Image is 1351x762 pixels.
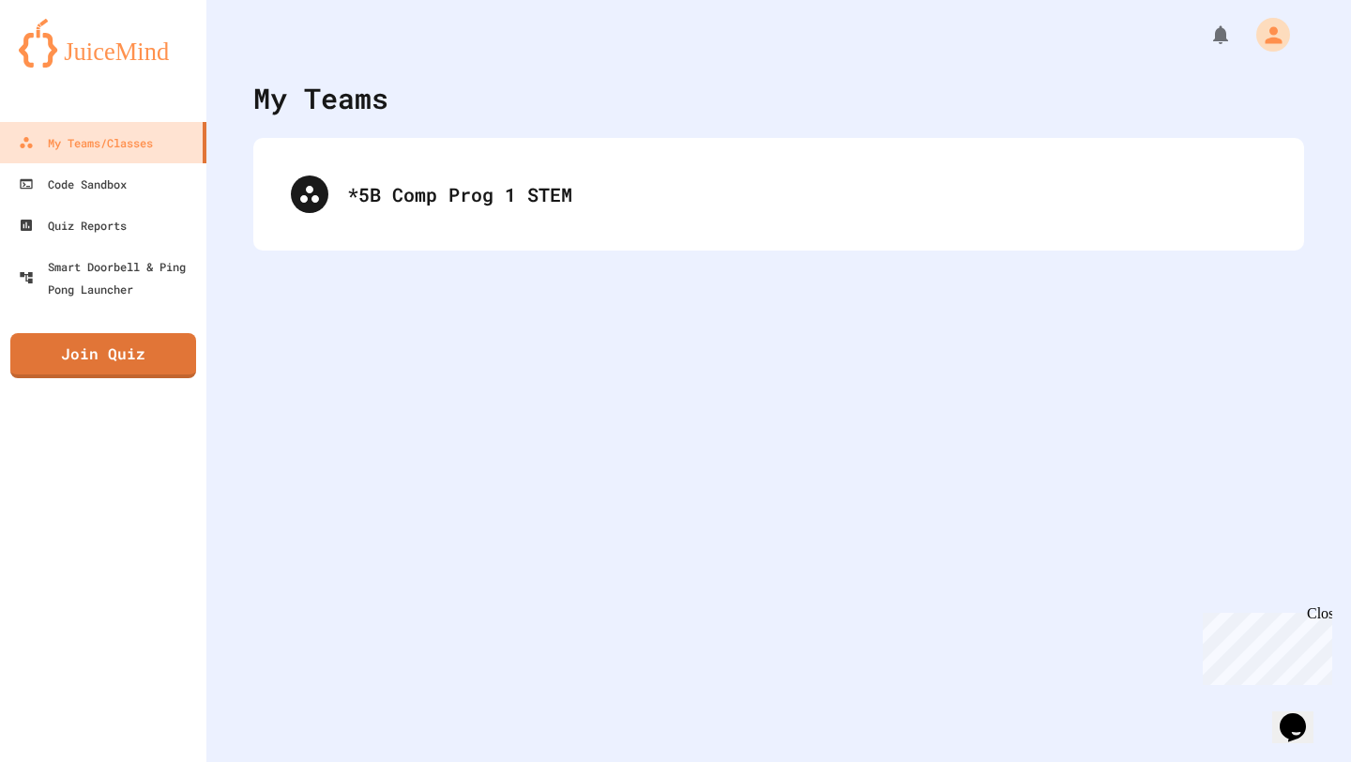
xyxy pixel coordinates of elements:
[19,19,188,68] img: logo-orange.svg
[19,131,153,154] div: My Teams/Classes
[10,333,196,378] a: Join Quiz
[19,255,199,300] div: Smart Doorbell & Ping Pong Launcher
[347,180,1267,208] div: *5B Comp Prog 1 STEM
[19,214,127,236] div: Quiz Reports
[19,173,127,195] div: Code Sandbox
[1175,19,1237,51] div: My Notifications
[1237,13,1295,56] div: My Account
[253,77,388,119] div: My Teams
[1195,605,1332,685] iframe: chat widget
[1272,687,1332,743] iframe: chat widget
[272,157,1285,232] div: *5B Comp Prog 1 STEM
[8,8,129,119] div: Chat with us now!Close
